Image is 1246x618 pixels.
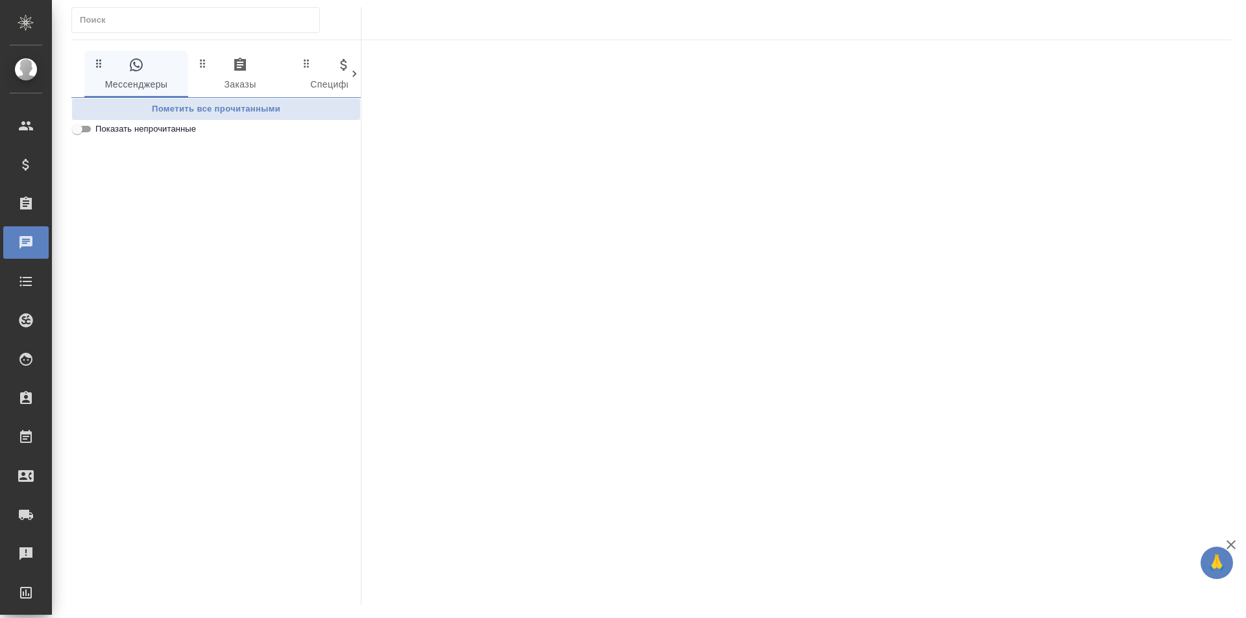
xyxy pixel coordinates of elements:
[93,57,105,69] svg: Зажми и перетащи, чтобы поменять порядок вкладок
[71,98,361,121] button: Пометить все прочитанными
[95,123,196,136] span: Показать непрочитанные
[79,102,354,117] span: Пометить все прочитанными
[1201,547,1233,579] button: 🙏
[197,57,209,69] svg: Зажми и перетащи, чтобы поменять порядок вкладок
[80,11,319,29] input: Поиск
[92,57,180,93] span: Мессенджеры
[1206,549,1228,576] span: 🙏
[300,57,313,69] svg: Зажми и перетащи, чтобы поменять порядок вкладок
[300,57,388,93] span: Спецификации
[196,57,284,93] span: Заказы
